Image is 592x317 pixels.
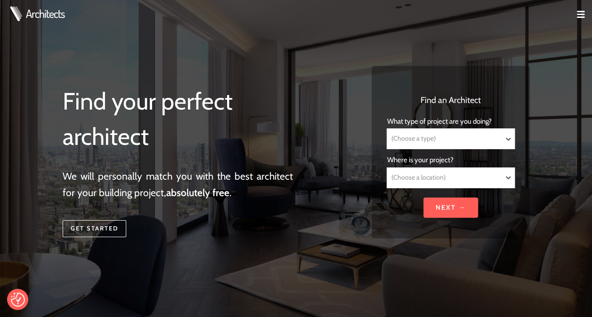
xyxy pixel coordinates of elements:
[166,187,229,198] strong: absolutely free
[26,8,65,19] a: Architects
[63,84,293,155] h1: Find your perfect architect
[63,168,293,201] p: We will personally match you with the best architect for your building project, .
[8,6,24,21] img: Architects
[63,220,126,237] a: Get started
[387,117,491,126] span: What type of project are you doing?
[11,293,25,307] img: Revisit consent button
[423,198,478,218] input: Next →
[387,156,453,164] span: Where is your project?
[11,293,25,307] button: Consent Preferences
[387,94,514,107] h3: Find an Architect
